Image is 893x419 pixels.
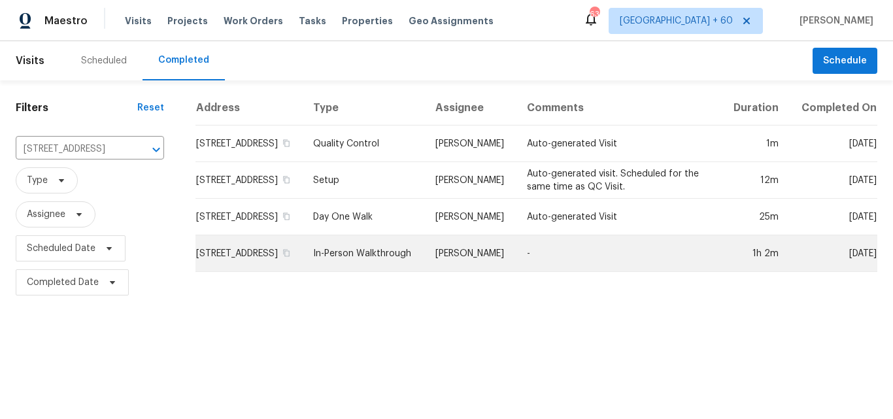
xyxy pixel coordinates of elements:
[303,91,425,126] th: Type
[823,53,867,69] span: Schedule
[409,14,494,27] span: Geo Assignments
[425,199,516,235] td: [PERSON_NAME]
[516,162,721,199] td: Auto-generated visit. Scheduled for the same time as QC Visit.
[303,126,425,162] td: Quality Control
[516,199,721,235] td: Auto-generated Visit
[137,101,164,114] div: Reset
[27,208,65,221] span: Assignee
[280,247,292,259] button: Copy Address
[27,276,99,289] span: Completed Date
[147,141,165,159] button: Open
[125,14,152,27] span: Visits
[721,199,789,235] td: 25m
[195,91,303,126] th: Address
[195,126,303,162] td: [STREET_ADDRESS]
[789,235,877,272] td: [DATE]
[721,91,789,126] th: Duration
[789,199,877,235] td: [DATE]
[16,139,127,159] input: Search for an address...
[167,14,208,27] span: Projects
[721,235,789,272] td: 1h 2m
[44,14,88,27] span: Maestro
[27,174,48,187] span: Type
[425,235,516,272] td: [PERSON_NAME]
[425,91,516,126] th: Assignee
[721,126,789,162] td: 1m
[590,8,599,21] div: 635
[516,91,721,126] th: Comments
[303,235,425,272] td: In-Person Walkthrough
[425,126,516,162] td: [PERSON_NAME]
[620,14,733,27] span: [GEOGRAPHIC_DATA] + 60
[813,48,877,75] button: Schedule
[299,16,326,25] span: Tasks
[158,54,209,67] div: Completed
[516,235,721,272] td: -
[342,14,393,27] span: Properties
[195,162,303,199] td: [STREET_ADDRESS]
[789,162,877,199] td: [DATE]
[789,91,877,126] th: Completed On
[224,14,283,27] span: Work Orders
[721,162,789,199] td: 12m
[280,174,292,186] button: Copy Address
[303,162,425,199] td: Setup
[16,101,137,114] h1: Filters
[280,137,292,149] button: Copy Address
[789,126,877,162] td: [DATE]
[27,242,95,255] span: Scheduled Date
[195,199,303,235] td: [STREET_ADDRESS]
[16,46,44,75] span: Visits
[794,14,873,27] span: [PERSON_NAME]
[81,54,127,67] div: Scheduled
[195,235,303,272] td: [STREET_ADDRESS]
[303,199,425,235] td: Day One Walk
[425,162,516,199] td: [PERSON_NAME]
[516,126,721,162] td: Auto-generated Visit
